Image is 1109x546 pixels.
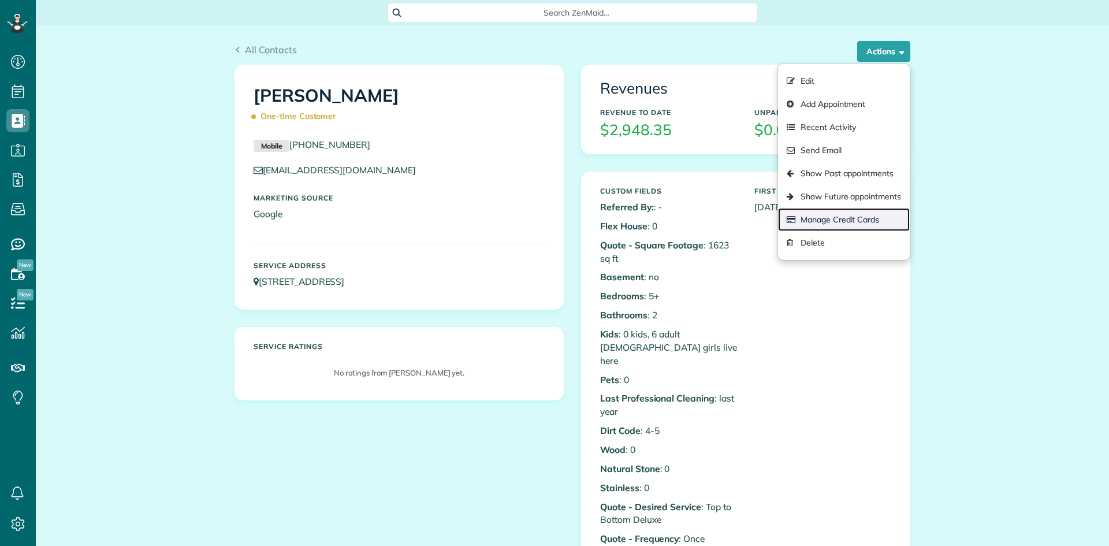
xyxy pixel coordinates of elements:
a: Show Future appointments [778,185,910,208]
b: Flex House [600,220,647,232]
p: : 2 [600,309,737,322]
h5: Service Address [254,262,545,269]
h5: Marketing Source [254,194,545,202]
b: Pets [600,374,619,385]
h3: $0.00 [754,122,891,139]
p: Google [254,207,545,221]
h5: Custom Fields [600,187,737,195]
h5: Service ratings [254,343,545,350]
p: : 1623 sq ft [600,239,737,265]
a: Mobile[PHONE_NUMBER] [254,139,370,150]
a: Recent Activity [778,116,910,139]
p: : 4-5 [600,424,737,437]
span: All Contacts [245,44,297,55]
a: [STREET_ADDRESS] [254,276,355,287]
p: : Top to Bottom Deluxe [600,500,737,527]
b: Quote - Square Footage [600,239,704,251]
p: : 0 kids, 6 adult [DEMOGRAPHIC_DATA] girls live here [600,328,737,367]
b: Last Professional Cleaning [600,392,714,404]
p: : last year [600,392,737,418]
b: Natural Stone [600,463,660,474]
a: Manage Credit Cards [778,208,910,231]
h5: Unpaid Balance [754,109,891,116]
p: : 0 [600,462,737,476]
p: No ratings from [PERSON_NAME] yet. [259,367,539,378]
b: Kids [600,328,619,340]
a: Delete [778,231,910,254]
p: : no [600,270,737,284]
span: New [17,259,34,271]
p: : 5+ [600,289,737,303]
a: Send Email [778,139,910,162]
h3: $2,948.35 [600,122,737,139]
p: : 0 [600,481,737,495]
span: New [17,289,34,300]
p: : 0 [600,373,737,387]
h5: First Serviced On [754,187,891,195]
span: One-time Customer [254,106,341,127]
b: Quote - Frequency [600,533,679,544]
h3: Revenues [600,80,891,97]
b: Dirt Code [600,425,641,436]
b: Bedrooms [600,290,644,302]
p: : Once [600,532,737,545]
h1: [PERSON_NAME] [254,86,545,127]
a: Edit [778,69,910,92]
b: Quote - Desired Service [600,501,701,512]
p: : 0 [600,220,737,233]
a: All Contacts [235,43,297,57]
b: Wood [600,444,626,455]
h5: Revenue to Date [600,109,737,116]
p: [DATE] [754,200,891,214]
p: : - [600,200,737,214]
p: : 0 [600,443,737,456]
small: Mobile [254,140,289,153]
b: Basement [600,271,644,283]
b: Referred By: [600,201,654,213]
a: Add Appointment [778,92,910,116]
button: Actions [857,41,910,62]
a: [EMAIL_ADDRESS][DOMAIN_NAME] [254,164,427,176]
b: Stainless [600,482,639,493]
b: Bathrooms [600,309,647,321]
a: Show Past appointments [778,162,910,185]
